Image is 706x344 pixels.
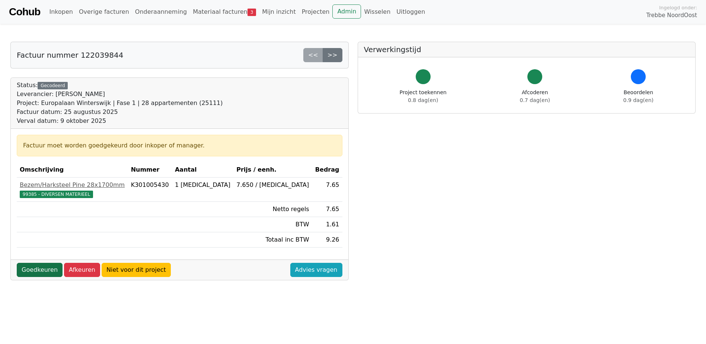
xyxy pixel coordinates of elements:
a: Cohub [9,3,40,21]
div: Project toekennen [400,89,447,104]
div: Verval datum: 9 oktober 2025 [17,117,223,125]
div: 1 [MEDICAL_DATA] [175,181,230,189]
td: 9.26 [312,232,342,248]
a: Wisselen [361,4,393,19]
h5: Factuur nummer 122039844 [17,51,123,60]
td: 7.65 [312,202,342,217]
div: Bezem/Harksteel Pine 28x1700mm [20,181,125,189]
a: Advies vragen [290,263,342,277]
td: 1.61 [312,217,342,232]
div: Status: [17,81,223,125]
span: 0.9 dag(en) [623,97,654,103]
span: 99385 - DIVERSEN MATERIEEL [20,191,93,198]
span: 3 [247,9,256,16]
a: Niet voor dit project [102,263,171,277]
div: Factuur datum: 25 augustus 2025 [17,108,223,117]
div: Project: Europalaan Winterswijk | Fase 1 | 28 appartementen (25111) [17,99,223,108]
td: K301005430 [128,178,172,202]
div: Leverancier: [PERSON_NAME] [17,90,223,99]
a: Uitloggen [393,4,428,19]
a: Overige facturen [76,4,132,19]
a: Inkopen [46,4,76,19]
div: 7.650 / [MEDICAL_DATA] [236,181,309,189]
a: Projecten [299,4,333,19]
div: Gecodeerd [38,82,68,89]
a: >> [323,48,342,62]
td: Netto regels [233,202,312,217]
span: Trebbe NoordOost [646,11,697,20]
div: Afcoderen [520,89,550,104]
a: Admin [332,4,361,19]
span: 0.8 dag(en) [408,97,438,103]
span: Ingelogd onder: [659,4,697,11]
th: Aantal [172,162,233,178]
td: 7.65 [312,178,342,202]
a: Materiaal facturen3 [190,4,259,19]
a: Mijn inzicht [259,4,299,19]
th: Prijs / eenh. [233,162,312,178]
div: Beoordelen [623,89,654,104]
th: Bedrag [312,162,342,178]
span: 0.7 dag(en) [520,97,550,103]
a: Goedkeuren [17,263,63,277]
a: Bezem/Harksteel Pine 28x1700mm99385 - DIVERSEN MATERIEEL [20,181,125,198]
h5: Verwerkingstijd [364,45,690,54]
th: Nummer [128,162,172,178]
a: Afkeuren [64,263,100,277]
a: Onderaanneming [132,4,190,19]
th: Omschrijving [17,162,128,178]
div: Factuur moet worden goedgekeurd door inkoper of manager. [23,141,336,150]
td: BTW [233,217,312,232]
td: Totaal inc BTW [233,232,312,248]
